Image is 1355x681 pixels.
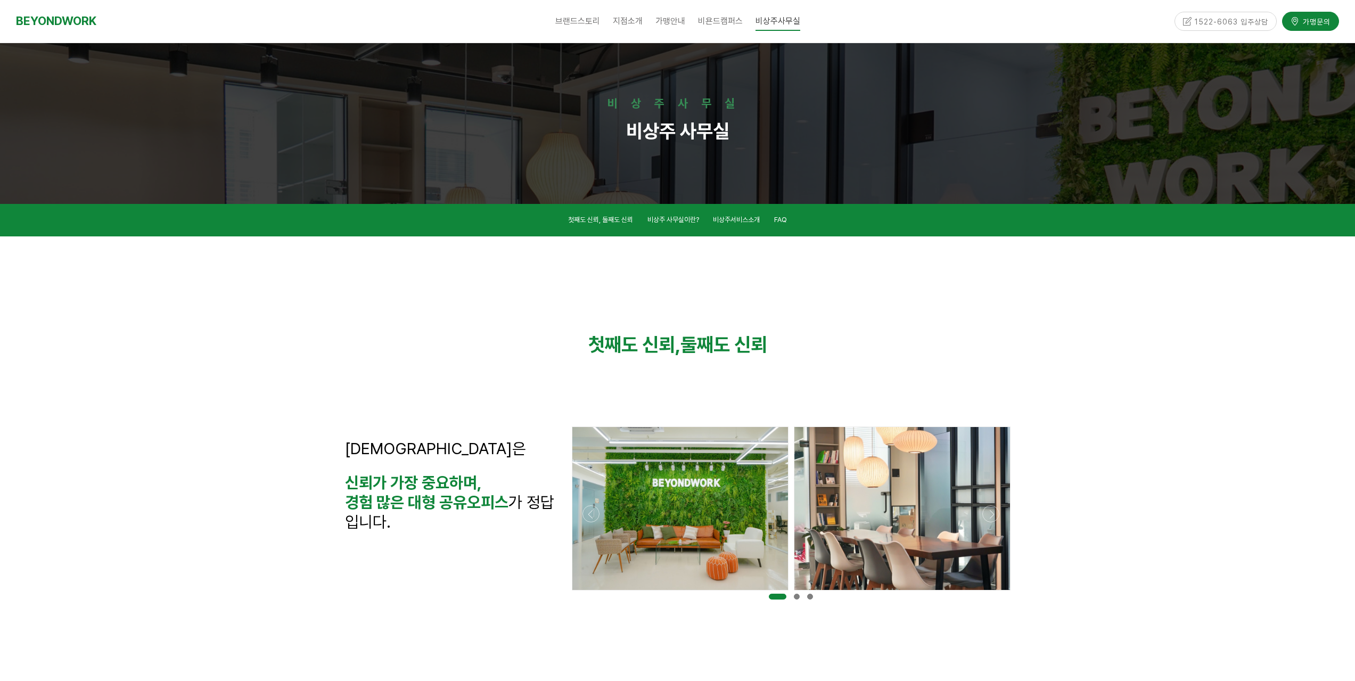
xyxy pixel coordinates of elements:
strong: 첫째도 신뢰, [588,333,680,356]
span: FAQ [774,216,787,224]
span: 첫째도 신뢰, 둘째도 신뢰 [568,216,633,224]
a: 지점소개 [606,8,649,35]
strong: 비상주 사무실 [626,120,729,143]
span: [DEMOGRAPHIC_DATA]은 [345,439,526,458]
strong: 비상주사무실 [607,96,748,110]
span: 비상주서비스소개 [713,216,760,224]
a: 비욘드캠퍼스 [692,8,749,35]
a: 비상주사무실 [749,8,807,35]
a: 가맹문의 [1282,11,1339,29]
strong: 둘째도 신뢰 [680,333,767,356]
span: 비욘드캠퍼스 [698,16,743,26]
a: 브랜드스토리 [549,8,606,35]
span: 지점소개 [613,16,643,26]
a: 비상주 사무실이란? [647,214,699,228]
span: 가맹문의 [1300,15,1331,26]
span: 가맹안내 [655,16,685,26]
span: 비상주사무실 [755,12,800,31]
span: 비상주 사무실이란? [647,216,699,224]
strong: 경험 많은 대형 공유오피스 [345,493,508,512]
a: BEYONDWORK [16,11,96,31]
strong: 신뢰가 가장 중요하며, [345,473,482,492]
span: 브랜드스토리 [555,16,600,26]
span: 가 정답입니다. [345,493,554,531]
a: 첫째도 신뢰, 둘째도 신뢰 [568,214,633,228]
a: FAQ [774,214,787,228]
a: 가맹안내 [649,8,692,35]
a: 비상주서비스소개 [713,214,760,228]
